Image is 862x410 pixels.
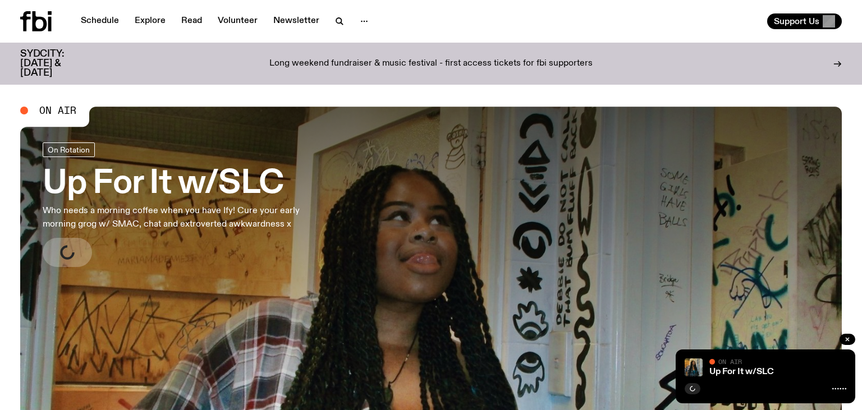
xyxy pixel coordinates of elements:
img: Ify - a Brown Skin girl with black braided twists, looking up to the side with her tongue stickin... [685,358,703,376]
h3: SYDCITY: [DATE] & [DATE] [20,49,92,78]
p: Who needs a morning coffee when you have Ify! Cure your early morning grog w/ SMAC, chat and extr... [43,204,330,231]
span: On Air [718,358,742,365]
a: Volunteer [211,13,264,29]
p: Long weekend fundraiser & music festival - first access tickets for fbi supporters [269,59,593,69]
span: On Air [39,105,76,116]
span: Support Us [774,16,819,26]
a: Read [175,13,209,29]
span: On Rotation [48,145,90,154]
a: Schedule [74,13,126,29]
a: On Rotation [43,142,95,157]
a: Explore [128,13,172,29]
a: Newsletter [267,13,326,29]
h3: Up For It w/SLC [43,168,330,200]
button: Support Us [767,13,842,29]
a: Up For It w/SLCWho needs a morning coffee when you have Ify! Cure your early morning grog w/ SMAC... [43,142,330,267]
a: Up For It w/SLC [709,367,774,376]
